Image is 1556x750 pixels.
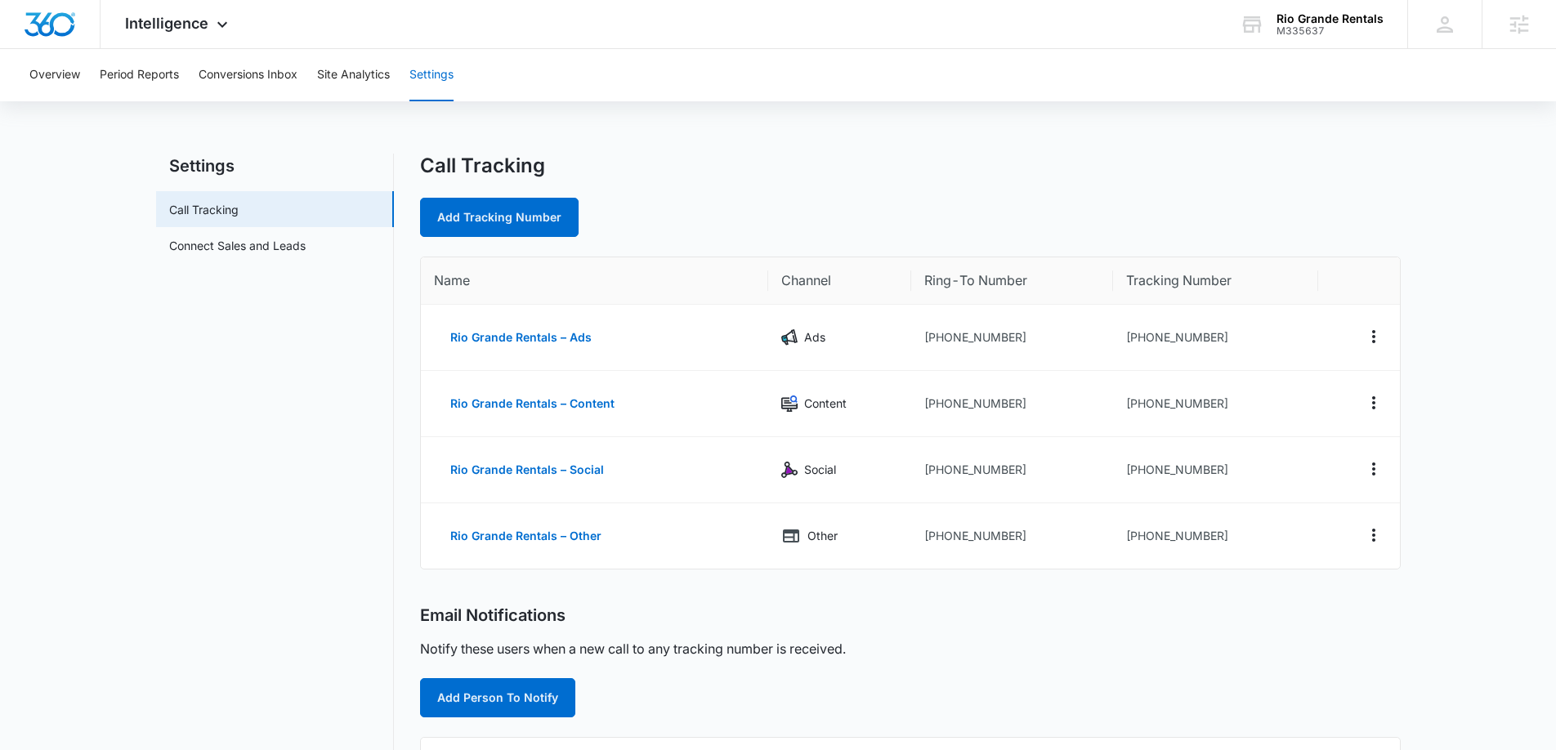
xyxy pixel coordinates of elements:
[781,462,798,478] img: Social
[169,201,239,218] a: Call Tracking
[781,395,798,412] img: Content
[169,237,306,254] a: Connect Sales and Leads
[434,384,631,423] button: Rio Grande Rentals – Content
[434,450,620,489] button: Rio Grande Rentals – Social
[420,154,545,178] h1: Call Tracking
[420,678,575,717] button: Add Person To Notify
[804,461,836,479] p: Social
[1113,305,1318,371] td: [PHONE_NUMBER]
[317,49,390,101] button: Site Analytics
[420,605,566,626] h2: Email Notifications
[911,437,1112,503] td: [PHONE_NUMBER]
[125,15,208,32] span: Intelligence
[1277,25,1384,37] div: account id
[1113,257,1318,305] th: Tracking Number
[1361,324,1387,350] button: Actions
[1113,371,1318,437] td: [PHONE_NUMBER]
[1113,437,1318,503] td: [PHONE_NUMBER]
[156,154,394,178] h2: Settings
[1361,522,1387,548] button: Actions
[911,371,1112,437] td: [PHONE_NUMBER]
[421,257,769,305] th: Name
[768,257,911,305] th: Channel
[911,257,1112,305] th: Ring-To Number
[911,305,1112,371] td: [PHONE_NUMBER]
[1113,503,1318,569] td: [PHONE_NUMBER]
[199,49,297,101] button: Conversions Inbox
[100,49,179,101] button: Period Reports
[1361,456,1387,482] button: Actions
[1277,12,1384,25] div: account name
[1361,390,1387,416] button: Actions
[434,318,608,357] button: Rio Grande Rentals – Ads
[409,49,454,101] button: Settings
[29,49,80,101] button: Overview
[420,198,579,237] a: Add Tracking Number
[420,639,846,658] p: Notify these users when a new call to any tracking number is received.
[911,503,1112,569] td: [PHONE_NUMBER]
[807,527,838,545] p: Other
[781,329,798,346] img: Ads
[434,516,618,556] button: Rio Grande Rentals – Other
[804,395,847,413] p: Content
[804,328,825,346] p: Ads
